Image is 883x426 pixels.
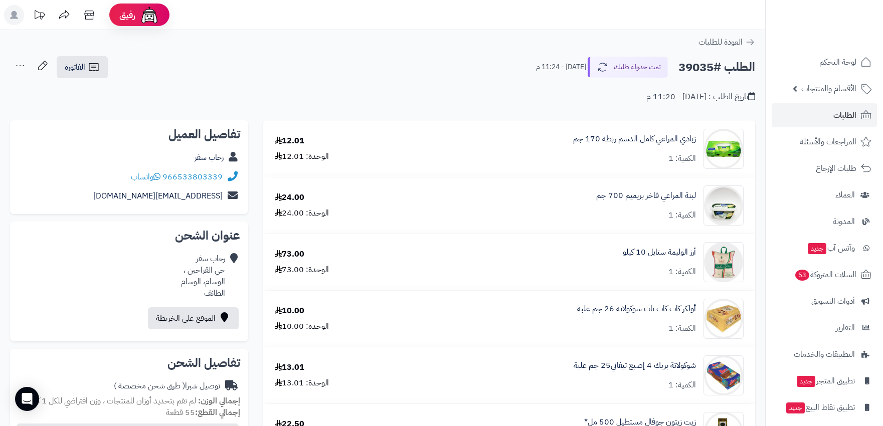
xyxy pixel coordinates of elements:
[772,395,877,419] a: تطبيق نقاط البيعجديد
[65,61,85,73] span: الفاتورة
[195,151,224,163] a: رحاب سفر
[815,25,873,46] img: logo-2.png
[623,247,696,258] a: أرز الوليمة ستايل 10 كيلو
[797,376,815,387] span: جديد
[275,151,329,162] div: الوحدة: 12.01
[800,135,856,149] span: المراجعات والأسئلة
[119,9,135,21] span: رفيق
[833,215,855,229] span: المدونة
[93,190,223,202] a: [EMAIL_ADDRESS][DOMAIN_NAME]
[195,406,240,418] strong: إجمالي القطع:
[807,241,855,255] span: وآتس آب
[772,316,877,340] a: التقارير
[811,294,855,308] span: أدوات التسويق
[772,342,877,366] a: التطبيقات والخدمات
[27,5,52,28] a: تحديثات المنصة
[794,347,855,361] span: التطبيقات والخدمات
[275,264,329,276] div: الوحدة: 73.00
[772,369,877,393] a: تطبيق المتجرجديد
[786,402,805,413] span: جديد
[275,377,329,389] div: الوحدة: 13.01
[835,188,855,202] span: العملاء
[275,135,304,147] div: 12.01
[577,303,696,315] a: أولكر كات كات تات شوكولاتة 26 جم علبة
[833,108,856,122] span: الطلبات
[181,253,225,299] div: رحاب سفر حي القراحين ، الوسام، الوسام الطائف
[198,395,240,407] strong: إجمالي الوزن:
[131,171,160,183] a: واتساب
[148,307,239,329] a: الموقع على الخريطة
[836,321,855,335] span: التقارير
[704,129,743,169] img: 1675687148-EwYo1G7KH0jGDE7uxCW5nJFcokdAb4NnowpHnva3-90x90.jpg
[574,360,696,371] a: شوكولاتة بريك 4 إصبع تيفاني25 جم علبة
[772,236,877,260] a: وآتس آبجديد
[668,153,696,164] div: الكمية: 1
[275,192,304,203] div: 24.00
[166,406,240,418] small: 55 قطعة
[573,133,696,145] a: زبادي المراعي كامل الدسم ربطة 170 جم
[678,57,755,78] h2: الطلب #39035
[796,374,855,388] span: تطبيق المتجر
[772,183,877,207] a: العملاء
[704,355,743,395] img: 1669292236-Screenshot%202022-11-24%20151539-90x90.png
[275,362,304,373] div: 13.01
[704,299,743,339] img: 1675322977-%D8%AA%D9%86%D8%B2%D9%8A%D9%84-90x90.jpg
[275,305,304,317] div: 10.00
[698,36,743,48] span: العودة للطلبات
[57,56,108,78] a: الفاتورة
[785,400,855,414] span: تطبيق نقاط البيع
[18,357,240,369] h2: تفاصيل الشحن
[772,103,877,127] a: الطلبات
[704,185,743,226] img: 41294003e4d67ddafdd6890a8693dd22939e-90x90.jpg
[704,242,743,282] img: 1664175040-275123_1-20210905-140442-90x90.png
[819,55,856,69] span: لوحة التحكم
[772,209,877,234] a: المدونة
[772,156,877,180] a: طلبات الإرجاع
[18,230,240,242] h2: عنوان الشحن
[808,243,826,254] span: جديد
[18,128,240,140] h2: تفاصيل العميل
[795,270,809,281] span: 53
[275,249,304,260] div: 73.00
[588,57,668,78] button: تمت جدولة طلبك
[816,161,856,175] span: طلبات الإرجاع
[772,130,877,154] a: المراجعات والأسئلة
[698,36,755,48] a: العودة للطلبات
[15,387,39,411] div: Open Intercom Messenger
[596,190,696,201] a: لبنة المراعي فاخر بريميم 700 جم
[139,5,159,25] img: ai-face.png
[772,263,877,287] a: السلات المتروكة53
[536,62,586,72] small: [DATE] - 11:24 م
[162,171,223,183] a: 966533803339
[668,379,696,391] div: الكمية: 1
[668,323,696,334] div: الكمية: 1
[668,209,696,221] div: الكمية: 1
[794,268,856,282] span: السلات المتروكة
[27,395,196,407] span: لم تقم بتحديد أوزان للمنتجات ، وزن افتراضي للكل 1 كجم
[114,380,185,392] span: ( طرق شحن مخصصة )
[275,207,329,219] div: الوحدة: 24.00
[114,380,220,392] div: توصيل شبرا
[275,321,329,332] div: الوحدة: 10.00
[801,82,856,96] span: الأقسام والمنتجات
[646,91,755,103] div: تاريخ الطلب : [DATE] - 11:20 م
[772,50,877,74] a: لوحة التحكم
[772,289,877,313] a: أدوات التسويق
[668,266,696,278] div: الكمية: 1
